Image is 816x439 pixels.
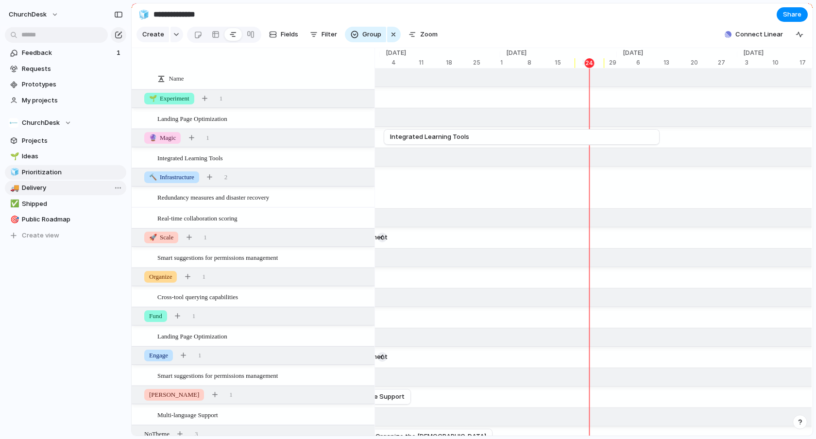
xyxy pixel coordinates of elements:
span: 1 [117,48,122,58]
button: 🧊 [9,168,18,177]
span: Magic [149,133,176,143]
a: 🎯Public Roadmap [5,212,126,227]
span: Public Roadmap [22,215,123,224]
div: 25 [473,58,500,67]
span: No Theme [144,429,170,439]
div: 🧊 [10,167,17,178]
span: Real-time collaboration scoring [157,212,238,223]
span: Prioritization [22,168,123,177]
span: 1 [206,133,209,143]
a: Requests [5,62,126,76]
a: 🧊Prioritization [5,165,126,180]
span: My projects [22,96,123,105]
button: ChurchDesk [5,116,126,130]
span: Cross-tool querying capabilities [157,291,238,302]
span: Share [783,10,801,19]
span: Infrastructure [149,172,194,182]
div: 6 [636,58,663,67]
span: [DATE] [500,48,532,58]
div: 24 [585,58,595,68]
span: Name [169,74,184,84]
span: Requests [22,64,123,74]
div: 18 [446,58,473,67]
div: 🎯 [10,214,17,225]
span: Redundancy measures and disaster recovery [157,191,269,203]
span: 3 [195,429,198,439]
a: Prototypes [5,77,126,92]
span: Integrated Learning Tools [157,152,223,163]
div: 🌱 [10,151,17,162]
button: Group [345,27,386,42]
span: 🔮 [149,134,157,141]
span: [PERSON_NAME] [149,390,199,400]
span: Smart suggestions for permissions management [157,252,278,263]
button: 🎯 [9,215,18,224]
span: Projects [22,136,123,146]
span: [DATE] [380,48,412,58]
span: Create view [22,231,59,240]
span: Fund [149,311,162,321]
button: Filter [306,27,341,42]
button: 🧊 [136,7,152,22]
span: 1 [229,390,233,400]
span: 1 [220,94,223,103]
button: 🚚 [9,183,18,193]
button: Zoom [405,27,442,42]
div: 1 [500,58,527,67]
div: ✅ [10,198,17,209]
span: 🔨 [149,173,157,181]
span: Shipped [22,199,123,209]
button: Share [777,7,808,22]
span: ChurchDesk [22,118,60,128]
span: 1 [192,311,196,321]
span: Prototypes [22,80,123,89]
div: 3 [745,58,772,67]
a: ✅Shipped [5,197,126,211]
span: Connect Linear [735,30,783,39]
span: 1 [198,351,202,360]
span: 🚀 [149,234,157,241]
span: Create [142,30,164,39]
a: Projects [5,134,126,148]
span: Zoom [420,30,438,39]
div: 20 [691,58,718,67]
span: [DATE] [617,48,649,58]
div: 29 [609,58,617,67]
span: Smart suggestions for permissions management [157,370,278,381]
div: 🚚 [10,183,17,194]
span: ChurchDesk [9,10,47,19]
span: Delivery [22,183,123,193]
span: Integrated Learning Tools [390,132,469,142]
a: My projects [5,93,126,108]
div: 10 [772,58,799,67]
span: Multi-language Support [157,409,218,420]
span: Feedback [22,48,114,58]
button: 🌱 [9,152,18,161]
a: 🚚Delivery [5,181,126,195]
span: Engage [149,351,168,360]
div: 13 [663,58,691,67]
a: Integrated Learning Tools [390,130,653,144]
span: Organize [149,272,172,282]
span: Ideas [22,152,123,161]
button: Connect Linear [721,27,787,42]
div: 🌱Ideas [5,149,126,164]
div: 15 [555,58,582,67]
div: 🧊 [138,8,149,21]
span: 1 [204,233,207,242]
span: Experiment [149,94,189,103]
a: Feedback1 [5,46,126,60]
span: [DATE] [737,48,769,58]
span: Scale [149,233,173,242]
button: Fields [265,27,302,42]
span: 🌱 [149,95,157,102]
span: 1 [202,272,205,282]
div: 8 [527,58,555,67]
button: Create [136,27,169,42]
button: ✅ [9,199,18,209]
span: Fields [281,30,298,39]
